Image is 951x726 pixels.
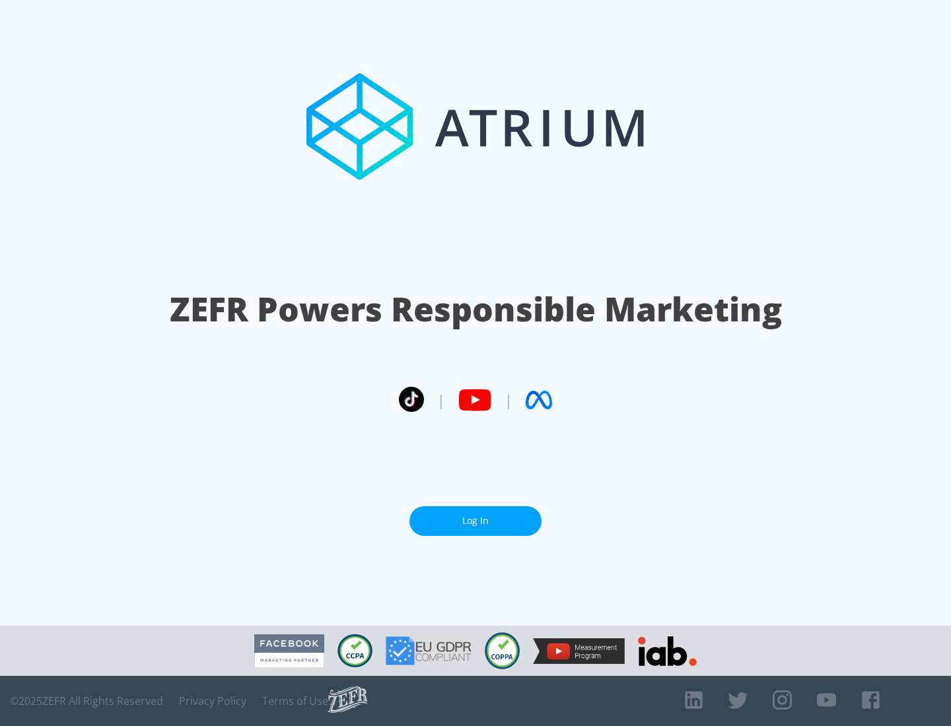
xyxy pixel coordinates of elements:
span: | [505,390,512,410]
img: GDPR Compliant [386,636,472,665]
img: IAB [638,636,697,666]
span: © 2025 ZEFR All Rights Reserved [10,694,163,708]
a: Log In [409,506,542,536]
h1: ZEFR Powers Responsible Marketing [170,286,782,332]
img: COPPA Compliant [485,632,520,669]
span: | [437,390,445,410]
a: Privacy Policy [179,694,246,708]
img: CCPA Compliant [337,634,372,667]
img: YouTube Measurement Program [533,638,625,664]
img: Facebook Marketing Partner [254,634,324,668]
a: Terms of Use [262,694,328,708]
